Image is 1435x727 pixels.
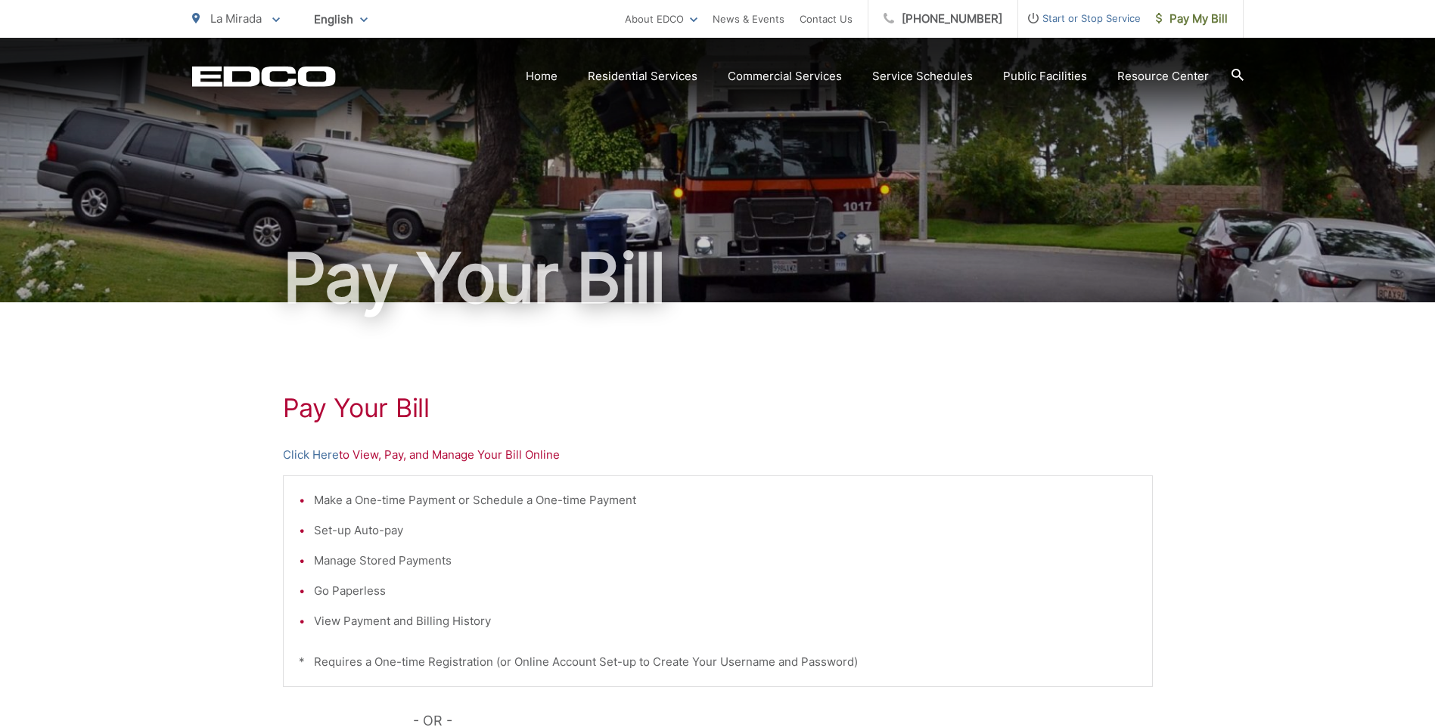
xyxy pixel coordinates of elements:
span: English [303,6,379,32]
li: Make a One-time Payment or Schedule a One-time Payment [314,491,1137,509]
span: Pay My Bill [1156,10,1228,28]
a: Residential Services [588,67,697,85]
a: Resource Center [1117,67,1209,85]
a: Home [526,67,558,85]
a: Commercial Services [728,67,842,85]
p: * Requires a One-time Registration (or Online Account Set-up to Create Your Username and Password) [299,653,1137,671]
li: View Payment and Billing History [314,612,1137,630]
h1: Pay Your Bill [192,240,1244,316]
li: Manage Stored Payments [314,552,1137,570]
span: La Mirada [210,11,262,26]
a: EDCD logo. Return to the homepage. [192,66,336,87]
a: Public Facilities [1003,67,1087,85]
p: to View, Pay, and Manage Your Bill Online [283,446,1153,464]
a: News & Events [713,10,784,28]
a: Click Here [283,446,339,464]
li: Go Paperless [314,582,1137,600]
li: Set-up Auto-pay [314,521,1137,540]
h1: Pay Your Bill [283,393,1153,423]
a: About EDCO [625,10,697,28]
a: Contact Us [800,10,853,28]
a: Service Schedules [872,67,973,85]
